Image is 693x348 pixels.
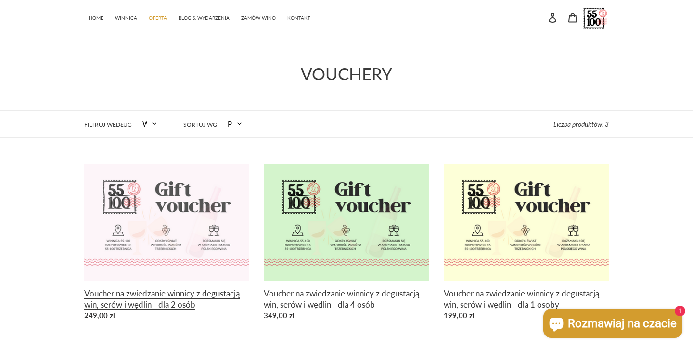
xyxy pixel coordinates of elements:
[149,15,167,21] span: OFERTA
[89,15,103,21] span: HOME
[287,15,310,21] span: KONTAKT
[179,15,230,21] span: BLOG & WYDARZENIA
[540,309,685,340] inbox-online-store-chat: Czat w sklepie online Shopify
[183,120,217,129] label: Sortuj wg
[110,10,142,24] a: WINNICA
[236,10,281,24] a: ZAMÓW WINO
[144,10,172,24] a: OFERTA
[84,10,108,24] a: HOME
[174,10,234,24] a: BLOG & WYDARZENIA
[84,64,609,84] h1: VOUCHERY
[553,120,609,128] span: Liczba produktów: 3
[282,10,315,24] a: KONTAKT
[115,15,137,21] span: WINNICA
[84,120,132,129] label: Filtruj według
[241,15,276,21] span: ZAMÓW WINO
